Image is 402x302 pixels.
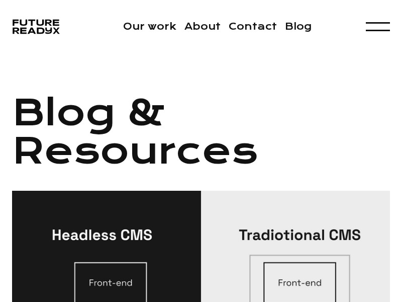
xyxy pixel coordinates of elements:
div: menu [366,16,390,37]
img: Futurereadyx Logo [12,17,60,37]
a: Contact [229,21,277,32]
a: home [12,17,60,37]
h1: Blog & Resources [12,94,390,170]
a: About [184,21,221,32]
a: Our work [123,21,176,32]
a: Blog [285,21,312,32]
